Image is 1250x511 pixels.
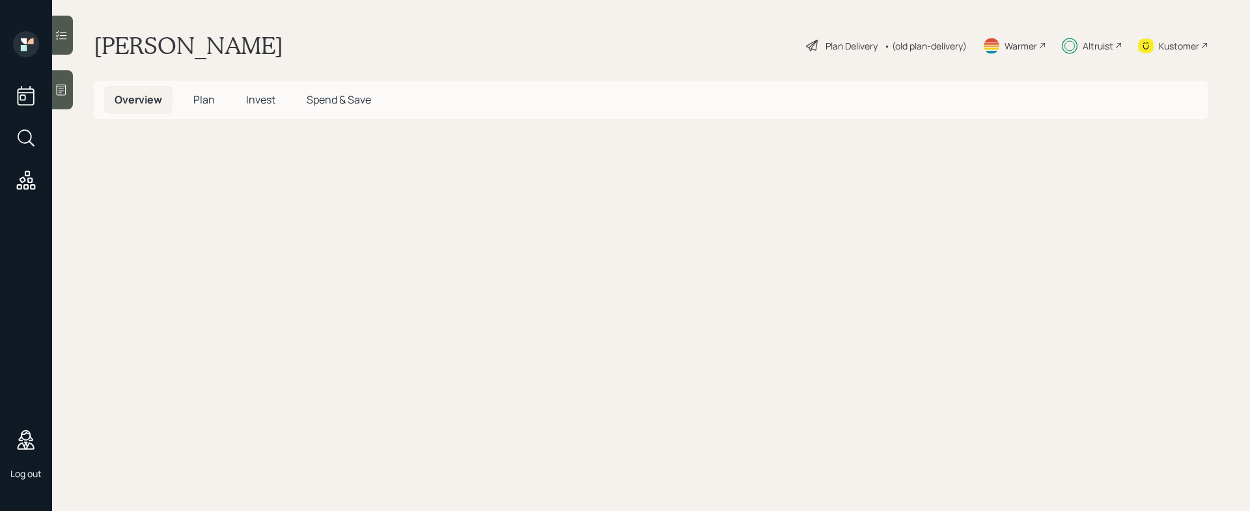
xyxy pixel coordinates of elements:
[1159,39,1199,53] div: Kustomer
[94,31,283,60] h1: [PERSON_NAME]
[884,39,967,53] div: • (old plan-delivery)
[826,39,878,53] div: Plan Delivery
[1005,39,1037,53] div: Warmer
[115,92,162,107] span: Overview
[10,467,42,480] div: Log out
[1083,39,1113,53] div: Altruist
[307,92,371,107] span: Spend & Save
[193,92,215,107] span: Plan
[246,92,275,107] span: Invest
